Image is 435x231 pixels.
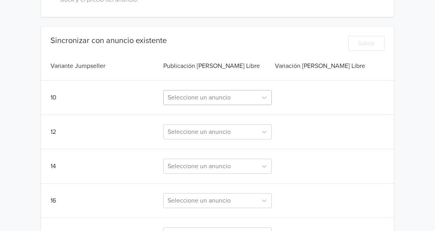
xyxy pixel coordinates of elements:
[50,127,162,137] div: 12
[162,61,273,71] div: Publicación [PERSON_NAME] Libre
[50,36,167,45] div: Sincronizar con anuncio existente
[50,93,162,102] div: 10
[273,61,385,71] div: Variación [PERSON_NAME] Libre
[50,61,162,71] div: Variante Jumpseller
[348,36,385,51] button: Salvar
[50,162,162,171] div: 14
[50,196,162,205] div: 16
